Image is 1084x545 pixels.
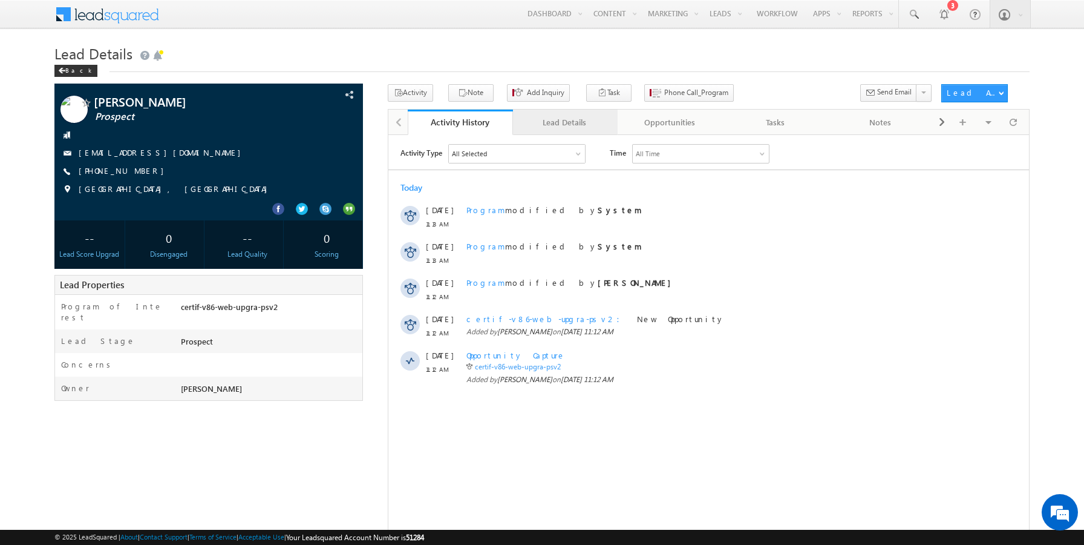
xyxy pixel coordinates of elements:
[79,183,273,196] span: [GEOGRAPHIC_DATA], [GEOGRAPHIC_DATA]
[136,226,201,249] div: 0
[38,193,74,203] span: 11:12 AM
[38,120,74,131] span: 11:13 AM
[78,106,253,117] span: modified by
[238,533,284,541] a: Acceptable Use
[209,142,289,153] strong: [PERSON_NAME]
[64,13,99,24] div: All Selected
[215,249,280,260] div: Lead Quality
[79,147,247,157] a: [EMAIL_ADDRESS][DOMAIN_NAME]
[209,106,253,116] strong: System
[54,65,97,77] div: Back
[38,70,65,81] span: [DATE]
[860,84,917,102] button: Send Email
[408,110,513,135] a: Activity History
[664,87,728,98] span: Phone Call_Program
[723,110,828,135] a: Tasks
[54,44,132,63] span: Lead Details
[221,9,238,27] span: Time
[838,115,922,130] div: Notes
[38,215,65,226] span: [DATE]
[941,84,1008,102] button: Lead Actions
[172,240,225,249] span: [DATE] 11:12 AM
[61,383,90,394] label: Owner
[507,84,570,102] button: Add Inquiry
[388,84,433,102] button: Activity
[140,533,188,541] a: Contact Support
[247,13,272,24] div: All Time
[295,249,359,260] div: Scoring
[54,64,103,74] a: Back
[12,9,54,27] span: Activity Type
[215,226,280,249] div: --
[178,335,362,352] div: Prospect
[78,142,117,153] span: Program
[295,226,359,249] div: 0
[513,110,618,135] a: Lead Details
[286,533,424,542] span: Your Leadsquared Account Number is
[448,84,494,102] button: Note
[94,96,287,108] span: [PERSON_NAME]
[181,383,242,394] span: [PERSON_NAME]
[60,96,88,127] img: Profile photo
[189,533,237,541] a: Terms of Service
[38,142,65,153] span: [DATE]
[527,87,564,98] span: Add Inquiry
[38,106,65,117] span: [DATE]
[209,70,253,80] strong: System
[644,84,734,102] button: Phone Call_Program
[586,84,632,102] button: Task
[406,533,424,542] span: 51284
[61,301,166,323] label: Program of Interest
[57,226,122,249] div: --
[109,240,164,249] span: [PERSON_NAME]
[60,10,197,28] div: All Selected
[78,179,239,189] span: certif-v86-web-upgra-psv2
[38,179,65,190] span: [DATE]
[417,116,504,128] div: Activity History
[61,359,115,370] label: Concerns
[87,227,172,236] a: certif-v86-web-upgra-psv2
[12,47,51,58] div: Today
[627,115,712,130] div: Opportunities
[38,229,74,240] span: 11:12 AM
[78,215,177,225] span: Opportunity Capture
[136,249,201,260] div: Disengaged
[733,115,817,130] div: Tasks
[78,239,581,250] span: Added by on
[618,110,723,135] a: Opportunities
[249,179,336,189] span: New Opportunity
[78,191,581,202] span: Added by on
[61,335,135,346] label: Lead Stage
[78,70,117,80] span: Program
[877,87,912,97] span: Send Email
[54,532,424,543] span: © 2025 LeadSquared | | | | |
[178,301,362,318] div: certif-v86-web-upgra-psv2
[78,106,117,116] span: Program
[828,110,933,135] a: Notes
[78,70,253,81] span: modified by
[172,192,225,201] span: [DATE] 11:12 AM
[38,156,74,167] span: 11:12 AM
[38,84,74,94] span: 11:13 AM
[79,165,170,177] span: [PHONE_NUMBER]
[60,279,124,291] span: Lead Properties
[95,111,288,123] span: Prospect
[109,192,164,201] span: [PERSON_NAME]
[947,87,998,98] div: Lead Actions
[57,249,122,260] div: Lead Score Upgrad
[120,533,138,541] a: About
[78,142,289,153] span: modified by
[523,115,607,130] div: Lead Details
